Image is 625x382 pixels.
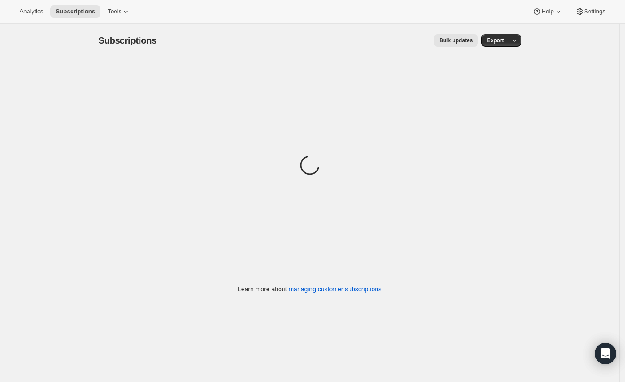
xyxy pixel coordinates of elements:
span: Bulk updates [439,37,473,44]
button: Settings [570,5,611,18]
span: Help [541,8,553,15]
button: Bulk updates [434,34,478,47]
div: Open Intercom Messenger [595,343,616,364]
button: Subscriptions [50,5,100,18]
span: Analytics [20,8,43,15]
button: Analytics [14,5,48,18]
span: Tools [108,8,121,15]
span: Export [487,37,504,44]
button: Tools [102,5,136,18]
span: Settings [584,8,605,15]
span: Subscriptions [56,8,95,15]
button: Export [481,34,509,47]
button: Help [527,5,568,18]
span: Subscriptions [99,36,157,45]
a: managing customer subscriptions [288,286,381,293]
p: Learn more about [238,285,381,294]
